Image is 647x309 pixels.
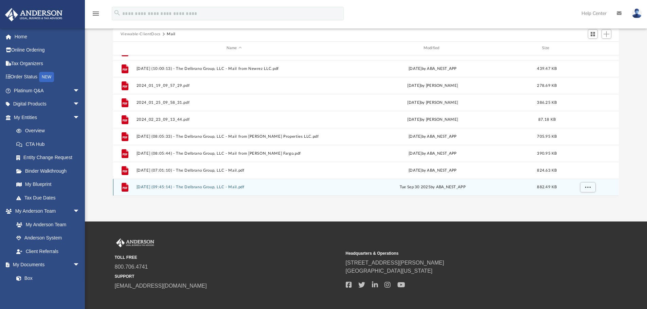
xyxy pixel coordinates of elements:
[10,164,90,178] a: Binder Walkthrough
[136,168,332,173] button: [DATE] (07:01:10) - The Delbrano Group, LLC - Mail.pdf
[92,13,100,18] a: menu
[335,65,531,72] div: [DATE] by ABA_NEST_APP
[601,29,612,39] button: Add
[537,185,557,189] span: 882.49 KB
[5,84,90,97] a: Platinum Q&Aarrow_drop_down
[73,258,87,272] span: arrow_drop_down
[5,70,90,84] a: Order StatusNEW
[113,55,619,196] div: grid
[115,254,341,260] small: TOLL FREE
[533,45,560,51] div: Size
[116,45,133,51] div: id
[346,250,572,256] small: Headquarters & Operations
[335,99,531,105] div: [DATE] by [PERSON_NAME]
[5,111,90,124] a: My Entitiesarrow_drop_down
[167,31,176,37] button: Mail
[115,238,156,247] img: Anderson Advisors Platinum Portal
[115,283,207,289] a: [EMAIL_ADDRESS][DOMAIN_NAME]
[335,167,531,173] div: [DATE] by ABA_NEST_APP
[580,182,595,192] button: More options
[5,205,87,218] a: My Anderson Teamarrow_drop_down
[346,268,433,274] a: [GEOGRAPHIC_DATA][US_STATE]
[136,83,332,88] button: 2024_01_19_09_57_29.pdf
[5,43,90,57] a: Online Ordering
[537,134,557,138] span: 705.95 KB
[346,260,444,266] a: [STREET_ADDRESS][PERSON_NAME]
[10,151,90,165] a: Entity Change Request
[335,133,531,139] div: [DATE] by ABA_NEST_APP
[121,31,161,37] button: Viewable-ClientDocs
[136,151,332,156] button: [DATE] (08:05:44) - The Delbrano Group, LLC - Mail from [PERSON_NAME] Fargo.pdf
[10,191,90,205] a: Tax Due Dates
[335,116,531,122] div: [DATE] by [PERSON_NAME]
[10,285,87,298] a: Meeting Minutes
[538,117,556,121] span: 87.18 KB
[10,137,90,151] a: CTA Hub
[115,273,341,279] small: SUPPORT
[537,83,557,87] span: 278.69 KB
[73,84,87,98] span: arrow_drop_down
[136,134,332,139] button: [DATE] (08:05:33) - The Delbrano Group, LLC - Mail from [PERSON_NAME] Properties LLC.pdf
[5,57,90,70] a: Tax Organizers
[10,231,87,245] a: Anderson System
[10,178,87,191] a: My Blueprint
[136,45,331,51] div: Name
[5,30,90,43] a: Home
[115,264,148,270] a: 800.706.4741
[537,168,557,172] span: 824.63 KB
[73,111,87,124] span: arrow_drop_down
[563,45,611,51] div: id
[10,218,83,231] a: My Anderson Team
[5,258,87,272] a: My Documentsarrow_drop_down
[136,100,332,105] button: 2024_01_25_09_58_31.pdf
[537,66,557,70] span: 439.47 KB
[335,82,531,89] div: [DATE] by [PERSON_NAME]
[3,8,65,21] img: Anderson Advisors Platinum Portal
[537,151,557,155] span: 390.95 KB
[73,97,87,111] span: arrow_drop_down
[537,100,557,104] span: 386.25 KB
[10,124,90,138] a: Overview
[136,117,332,122] button: 2024_02_23_09_13_44.pdf
[136,185,332,189] button: [DATE] (09:45:14) - The Delbrano Group, LLC - Mail.pdf
[5,97,90,111] a: Digital Productsarrow_drop_down
[10,271,83,285] a: Box
[335,150,531,156] div: [DATE] by ABA_NEST_APP
[136,66,332,71] button: [DATE] (10:00:13) - The Delbrano Group, LLC - Mail from Newrez LLC.pdf
[73,205,87,218] span: arrow_drop_down
[92,9,100,18] i: menu
[39,72,54,82] div: NEW
[10,245,87,258] a: Client Referrals
[335,45,530,51] div: Modified
[113,9,121,17] i: search
[632,8,642,18] img: User Pic
[335,184,531,190] div: Tue Sep 30 2025 by ABA_NEST_APP
[588,29,598,39] button: Switch to Grid View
